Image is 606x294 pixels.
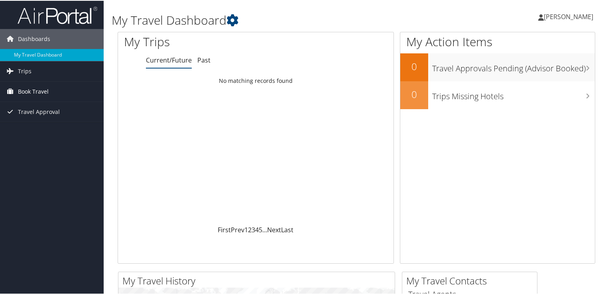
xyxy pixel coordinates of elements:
[231,225,244,233] a: Prev
[146,55,192,64] a: Current/Future
[406,273,537,287] h2: My Travel Contacts
[400,80,595,108] a: 0Trips Missing Hotels
[432,86,595,101] h3: Trips Missing Hotels
[18,61,31,80] span: Trips
[400,53,595,80] a: 0Travel Approvals Pending (Advisor Booked)
[400,59,428,73] h2: 0
[244,225,248,233] a: 1
[18,5,97,24] img: airportal-logo.png
[18,101,60,121] span: Travel Approval
[218,225,231,233] a: First
[281,225,293,233] a: Last
[248,225,252,233] a: 2
[255,225,259,233] a: 4
[262,225,267,233] span: …
[259,225,262,233] a: 5
[18,81,49,101] span: Book Travel
[400,87,428,100] h2: 0
[400,33,595,49] h1: My Action Items
[124,33,273,49] h1: My Trips
[112,11,438,28] h1: My Travel Dashboard
[118,73,394,87] td: No matching records found
[252,225,255,233] a: 3
[544,12,593,20] span: [PERSON_NAME]
[267,225,281,233] a: Next
[197,55,211,64] a: Past
[18,28,50,48] span: Dashboards
[122,273,395,287] h2: My Travel History
[432,58,595,73] h3: Travel Approvals Pending (Advisor Booked)
[538,4,601,28] a: [PERSON_NAME]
